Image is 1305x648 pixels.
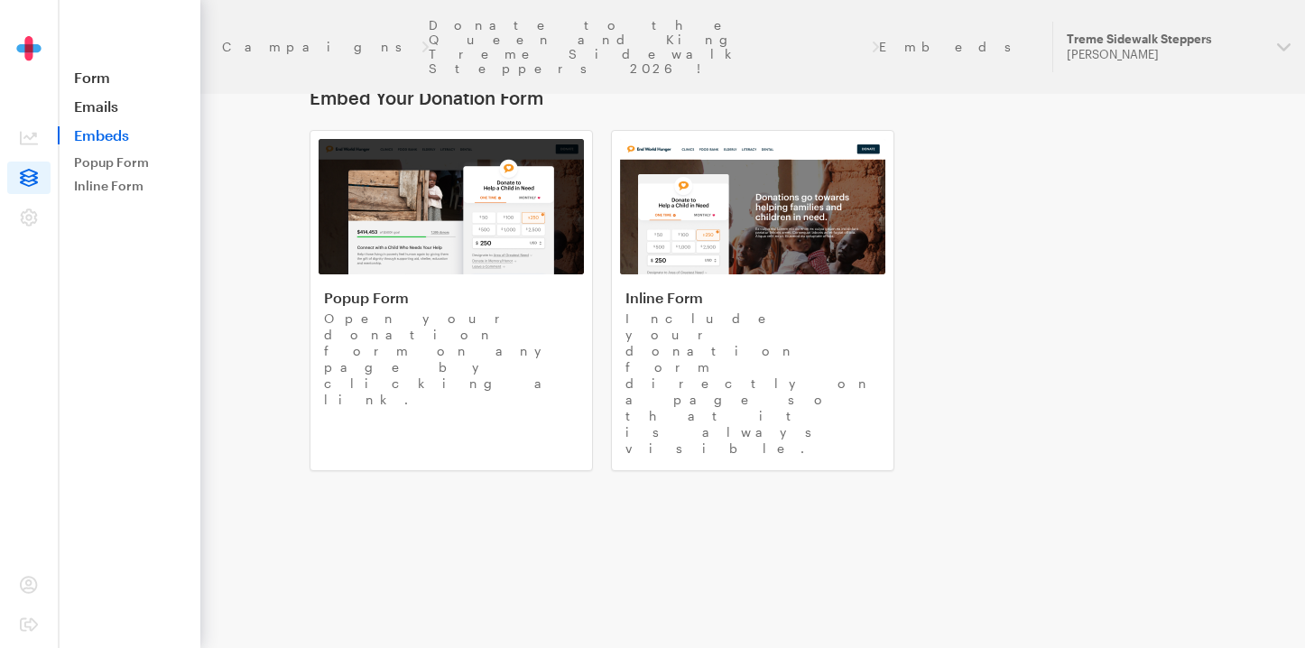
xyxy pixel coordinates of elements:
a: Inline Form [67,175,193,197]
a: Donate to the Queen and King Treme Sidewalk Steppers 2026! [429,18,872,76]
a: Form [58,69,200,87]
img: inline-form-71fcfff58df17d31bfcfba5f3ad4030f01664eead505184072cc27d148d156ed.png [620,139,885,274]
img: popup-form-5b4acd790b338fb362b038d5767f041f74c8b6526b41900b6d4ddf6372801506.png [319,139,584,274]
h1: Embed Your Donation Form [310,87,1196,108]
span: Embeds [58,126,200,144]
p: Include your donation form directly on a page so that it is always visible. [625,310,880,457]
h4: Inline Form [625,289,880,307]
p: Open your donation form on any page by clicking a link. [324,310,578,408]
a: Campaigns [222,40,421,54]
div: Treme Sidewalk Steppers [1067,32,1263,47]
button: Treme Sidewalk Steppers [PERSON_NAME] [1052,22,1305,72]
a: Popup Form [67,152,193,173]
h4: Popup Form [324,289,578,307]
a: Emails [58,97,200,116]
a: Popup Form Open your donation form on any page by clicking a link. [310,130,593,471]
div: [PERSON_NAME] [1067,47,1263,62]
a: Inline Form Include your donation form directly on a page so that it is always visible. [611,130,894,471]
